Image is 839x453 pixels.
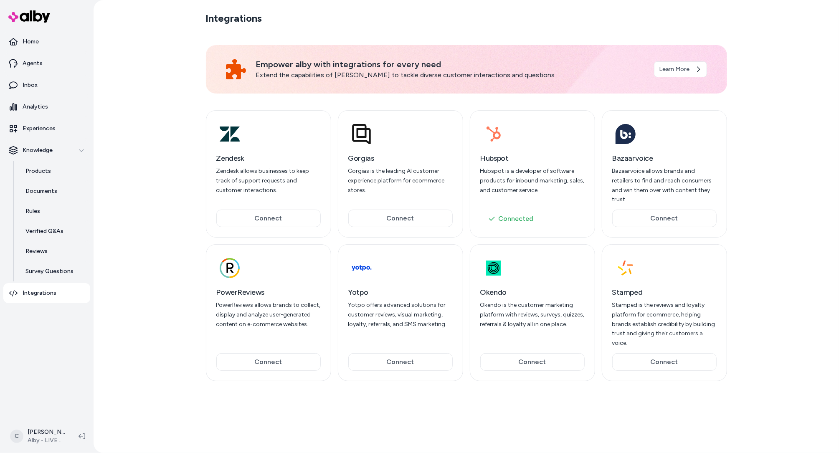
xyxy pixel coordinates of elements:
[17,181,90,201] a: Documents
[3,75,90,95] a: Inbox
[348,301,453,329] p: Yotpo offers advanced solutions for customer reviews, visual marketing, loyalty, referrals, and S...
[23,81,38,89] p: Inbox
[23,103,48,111] p: Analytics
[480,286,585,298] h3: Okendo
[480,167,585,195] p: Hubspot is a developer of software products for inbound marketing, sales, and customer service.
[216,286,321,298] h3: PowerReviews
[25,267,74,276] p: Survey Questions
[25,247,48,256] p: Reviews
[17,261,90,281] a: Survey Questions
[216,152,321,164] h3: Zendesk
[348,210,453,227] button: Connect
[612,353,717,371] button: Connect
[348,167,453,195] p: Gorgias is the leading AI customer experience platform for ecommerce stores.
[206,12,262,25] h2: Integrations
[480,210,585,227] button: Connected
[25,187,57,195] p: Documents
[23,59,43,68] p: Agents
[256,58,644,70] p: Empower alby with integrations for every need
[256,70,644,80] p: Extend the capabilities of [PERSON_NAME] to tackle diverse customer interactions and questions
[23,124,56,133] p: Experiences
[17,241,90,261] a: Reviews
[25,167,51,175] p: Products
[480,152,585,164] h3: Hubspot
[25,227,63,235] p: Verified Q&As
[654,61,707,77] a: Learn More
[612,152,717,164] h3: Bazaarvoice
[480,353,585,371] button: Connect
[348,353,453,371] button: Connect
[23,289,56,297] p: Integrations
[348,286,453,298] h3: Yotpo
[5,423,72,450] button: C[PERSON_NAME]Alby - LIVE on [DOMAIN_NAME]
[23,146,53,154] p: Knowledge
[28,436,65,445] span: Alby - LIVE on [DOMAIN_NAME]
[23,38,39,46] p: Home
[612,286,717,298] h3: Stamped
[3,32,90,52] a: Home
[216,353,321,371] button: Connect
[348,152,453,164] h3: Gorgias
[480,301,585,329] p: Okendo is the customer marketing platform with reviews, surveys, quizzes, referrals & loyalty all...
[17,161,90,181] a: Products
[612,167,717,205] p: Bazaarvoice allows brands and retailers to find and reach consumers and win them over with conten...
[216,210,321,227] button: Connect
[8,10,50,23] img: alby Logo
[10,430,23,443] span: C
[3,53,90,73] a: Agents
[17,221,90,241] a: Verified Q&As
[3,140,90,160] button: Knowledge
[28,428,65,436] p: [PERSON_NAME]
[3,283,90,303] a: Integrations
[612,301,717,348] p: Stamped is the reviews and loyalty platform for ecommerce, helping brands establish credibility b...
[17,201,90,221] a: Rules
[3,119,90,139] a: Experiences
[612,210,717,227] button: Connect
[216,301,321,329] p: PowerReviews allows brands to collect, display and analyze user-generated content on e-commerce w...
[25,207,40,215] p: Rules
[216,167,321,195] p: Zendesk allows businesses to keep track of support requests and customer interactions.
[3,97,90,117] a: Analytics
